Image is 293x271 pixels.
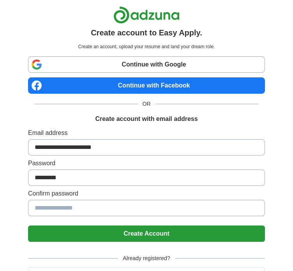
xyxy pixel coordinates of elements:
[138,100,155,108] span: OR
[28,56,265,73] a: Continue with Google
[30,43,263,50] p: Create an account, upload your resume and land your dream role.
[28,128,265,138] label: Email address
[113,6,180,24] img: Adzuna logo
[28,159,265,168] label: Password
[28,189,265,198] label: Confirm password
[28,77,265,94] a: Continue with Facebook
[91,27,202,38] h1: Create account to Easy Apply.
[118,254,175,262] span: Already registered?
[28,226,265,242] button: Create Account
[95,114,198,124] h1: Create account with email address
